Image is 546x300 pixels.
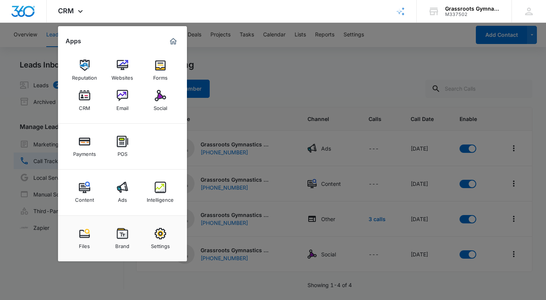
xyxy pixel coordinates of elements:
[108,56,137,85] a: Websites
[72,71,97,81] div: Reputation
[146,56,175,85] a: Forms
[79,239,90,249] div: Files
[147,193,174,203] div: Intelligence
[111,71,133,81] div: Websites
[79,101,90,111] div: CRM
[445,12,500,17] div: account id
[167,35,179,47] a: Marketing 360® Dashboard
[116,101,129,111] div: Email
[58,7,74,15] span: CRM
[108,224,137,253] a: Brand
[75,193,94,203] div: Content
[73,147,96,157] div: Payments
[118,193,127,203] div: Ads
[146,224,175,253] a: Settings
[154,101,167,111] div: Social
[70,178,99,207] a: Content
[70,224,99,253] a: Files
[108,132,137,161] a: POS
[70,86,99,115] a: CRM
[151,239,170,249] div: Settings
[70,56,99,85] a: Reputation
[118,147,127,157] div: POS
[146,86,175,115] a: Social
[115,239,129,249] div: Brand
[445,6,500,12] div: account name
[146,178,175,207] a: Intelligence
[66,38,81,45] h2: Apps
[70,132,99,161] a: Payments
[153,71,168,81] div: Forms
[108,86,137,115] a: Email
[108,178,137,207] a: Ads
